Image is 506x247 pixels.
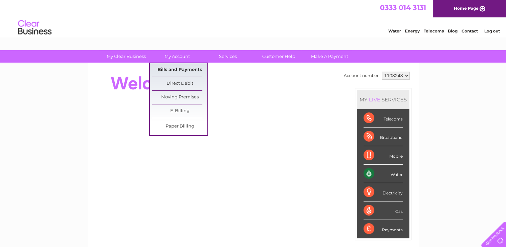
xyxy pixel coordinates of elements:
div: Electricity [364,183,403,201]
a: Energy [405,28,420,33]
a: Contact [462,28,478,33]
div: Gas [364,201,403,220]
a: Services [200,50,256,63]
a: Log out [484,28,500,33]
a: Water [388,28,401,33]
a: My Clear Business [99,50,154,63]
a: Paper Billing [152,120,207,133]
a: Make A Payment [302,50,357,63]
div: Water [364,165,403,183]
a: E-Billing [152,104,207,118]
div: Payments [364,220,403,238]
a: 0333 014 3131 [380,3,426,12]
div: Telecoms [364,109,403,128]
a: Telecoms [424,28,444,33]
a: Moving Premises [152,91,207,104]
a: Customer Help [251,50,306,63]
div: Broadband [364,128,403,146]
div: MY SERVICES [357,90,409,109]
a: Direct Debit [152,77,207,90]
div: Clear Business is a trading name of Verastar Limited (registered in [GEOGRAPHIC_DATA] No. 3667643... [95,4,411,32]
td: Account number [342,70,380,81]
div: Mobile [364,146,403,165]
div: LIVE [368,96,382,103]
img: logo.png [18,17,52,38]
a: Blog [448,28,458,33]
a: Bills and Payments [152,63,207,77]
a: My Account [149,50,205,63]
